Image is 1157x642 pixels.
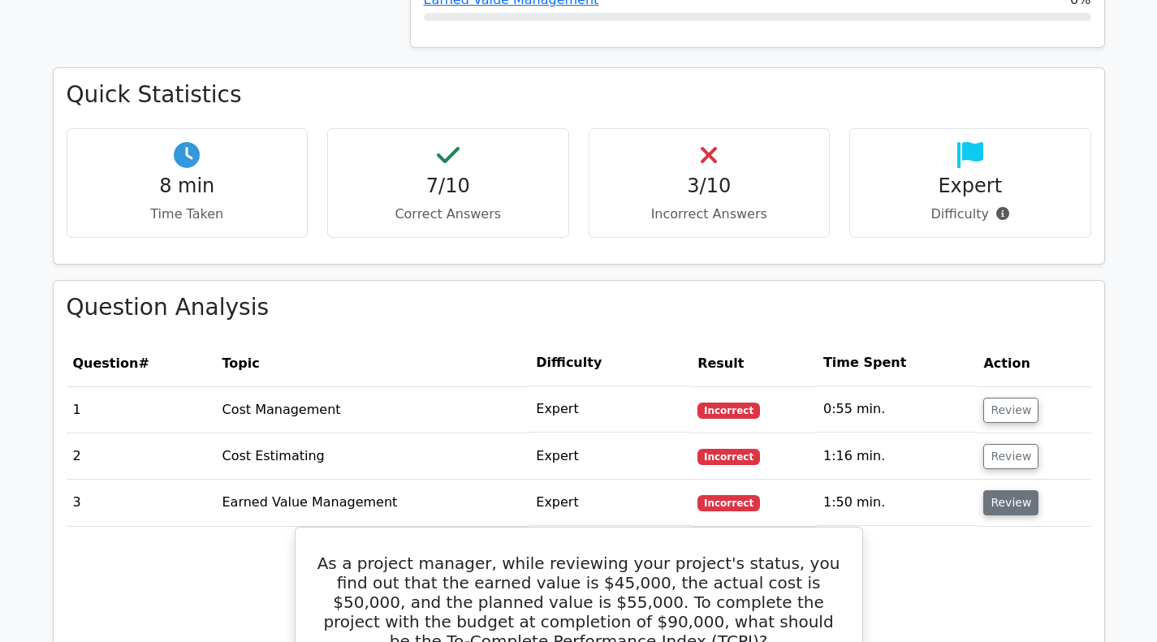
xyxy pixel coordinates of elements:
[817,340,977,386] th: Time Spent
[341,175,555,198] h4: 7/10
[863,175,1077,198] h4: Expert
[983,398,1038,423] button: Review
[983,490,1038,515] button: Review
[80,175,295,198] h4: 8 min
[697,449,760,465] span: Incorrect
[602,205,817,224] p: Incorrect Answers
[529,480,691,526] td: Expert
[691,340,817,386] th: Result
[529,386,691,433] td: Expert
[863,205,1077,224] p: Difficulty
[80,205,295,224] p: Time Taken
[215,433,529,480] td: Cost Estimating
[67,81,1091,109] h3: Quick Statistics
[215,386,529,433] td: Cost Management
[341,205,555,224] p: Correct Answers
[817,480,977,526] td: 1:50 min.
[67,480,216,526] td: 3
[817,386,977,433] td: 0:55 min.
[977,340,1090,386] th: Action
[983,444,1038,469] button: Review
[602,175,817,198] h4: 3/10
[215,480,529,526] td: Earned Value Management
[215,340,529,386] th: Topic
[697,495,760,511] span: Incorrect
[697,403,760,419] span: Incorrect
[67,294,1091,321] h3: Question Analysis
[67,340,216,386] th: #
[529,433,691,480] td: Expert
[67,386,216,433] td: 1
[529,340,691,386] th: Difficulty
[817,433,977,480] td: 1:16 min.
[73,355,139,371] span: Question
[67,433,216,480] td: 2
